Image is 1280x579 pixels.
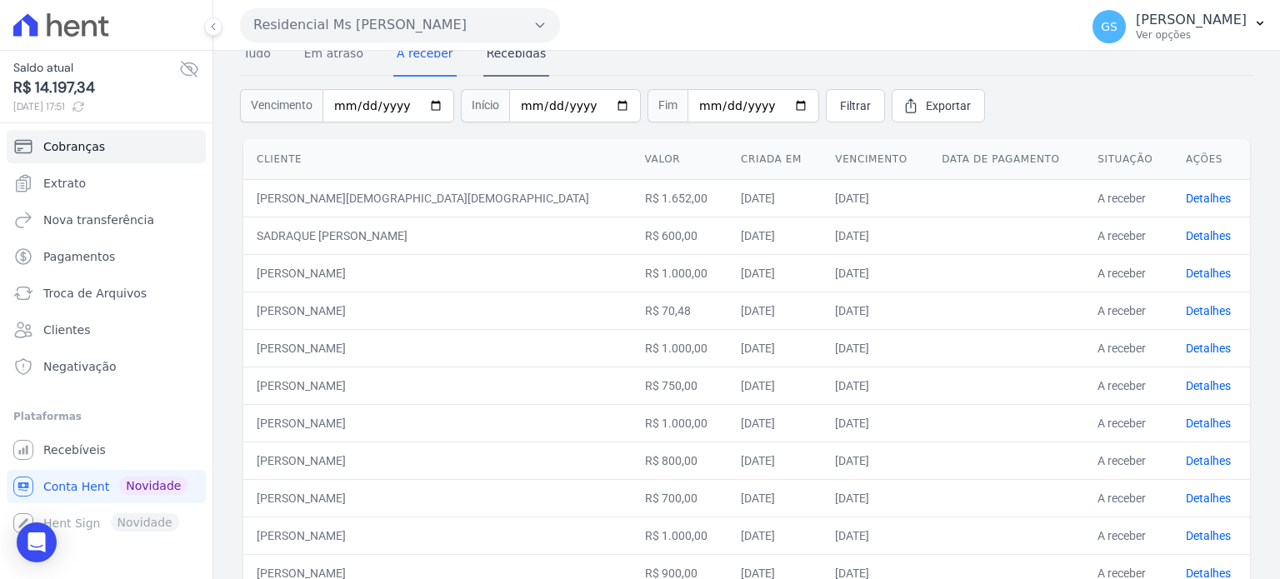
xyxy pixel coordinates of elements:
td: [PERSON_NAME] [243,329,632,367]
span: Troca de Arquivos [43,285,147,302]
a: Detalhes [1186,304,1231,317]
span: Exportar [926,97,971,114]
span: R$ 14.197,34 [13,77,179,99]
td: [DATE] [822,442,928,479]
td: [PERSON_NAME][DEMOGRAPHIC_DATA][DEMOGRAPHIC_DATA] [243,179,632,217]
span: Negativação [43,358,117,375]
span: Recebíveis [43,442,106,458]
span: Fim [647,89,687,122]
td: A receber [1084,517,1172,554]
th: Cliente [243,139,632,180]
td: [PERSON_NAME] [243,442,632,479]
td: A receber [1084,404,1172,442]
a: Troca de Arquivos [7,277,206,310]
td: A receber [1084,179,1172,217]
td: R$ 1.000,00 [632,254,728,292]
a: Nova transferência [7,203,206,237]
td: R$ 1.652,00 [632,179,728,217]
td: [PERSON_NAME] [243,404,632,442]
td: [DATE] [727,329,822,367]
a: Detalhes [1186,454,1231,467]
th: Situação [1084,139,1172,180]
td: [DATE] [822,329,928,367]
span: GS [1101,21,1117,32]
td: R$ 800,00 [632,442,728,479]
a: Detalhes [1186,417,1231,430]
td: [DATE] [727,517,822,554]
a: Exportar [892,89,985,122]
span: Vencimento [240,89,322,122]
td: A receber [1084,442,1172,479]
td: [DATE] [727,254,822,292]
td: [DATE] [822,367,928,404]
span: Extrato [43,175,86,192]
p: Ver opções [1136,28,1247,42]
a: Detalhes [1186,267,1231,280]
th: Vencimento [822,139,928,180]
th: Valor [632,139,728,180]
td: [DATE] [822,217,928,254]
td: [DATE] [822,179,928,217]
a: Extrato [7,167,206,200]
td: [PERSON_NAME] [243,517,632,554]
td: [PERSON_NAME] [243,479,632,517]
a: Filtrar [826,89,885,122]
td: [DATE] [727,404,822,442]
span: Início [461,89,509,122]
td: [DATE] [727,292,822,329]
a: Detalhes [1186,192,1231,205]
td: R$ 700,00 [632,479,728,517]
span: Saldo atual [13,59,179,77]
td: A receber [1084,217,1172,254]
a: Pagamentos [7,240,206,273]
td: [DATE] [727,179,822,217]
span: Conta Hent [43,478,109,495]
td: [DATE] [727,217,822,254]
a: Clientes [7,313,206,347]
a: A receber [393,33,457,77]
td: A receber [1084,479,1172,517]
td: [DATE] [822,517,928,554]
td: [PERSON_NAME] [243,367,632,404]
button: Residencial Ms [PERSON_NAME] [240,8,560,42]
td: A receber [1084,329,1172,367]
td: R$ 70,48 [632,292,728,329]
a: Negativação [7,350,206,383]
td: [PERSON_NAME] [243,254,632,292]
span: Nova transferência [43,212,154,228]
span: Clientes [43,322,90,338]
td: [DATE] [727,442,822,479]
td: [PERSON_NAME] [243,292,632,329]
td: R$ 750,00 [632,367,728,404]
th: Criada em [727,139,822,180]
div: Plataformas [13,407,199,427]
span: Pagamentos [43,248,115,265]
a: Detalhes [1186,379,1231,392]
td: R$ 600,00 [632,217,728,254]
td: SADRAQUE [PERSON_NAME] [243,217,632,254]
p: [PERSON_NAME] [1136,12,1247,28]
a: Em atraso [301,33,367,77]
div: Open Intercom Messenger [17,522,57,562]
nav: Sidebar [13,130,199,540]
a: Detalhes [1186,342,1231,355]
td: A receber [1084,367,1172,404]
td: [DATE] [727,479,822,517]
span: Cobranças [43,138,105,155]
td: R$ 1.000,00 [632,517,728,554]
th: Data de pagamento [928,139,1084,180]
th: Ações [1172,139,1250,180]
td: R$ 1.000,00 [632,404,728,442]
td: [DATE] [822,479,928,517]
td: R$ 1.000,00 [632,329,728,367]
a: Detalhes [1186,229,1231,242]
td: A receber [1084,292,1172,329]
a: Recebidas [483,33,550,77]
td: [DATE] [822,292,928,329]
span: [DATE] 17:51 [13,99,179,114]
span: Novidade [119,477,187,495]
button: GS [PERSON_NAME] Ver opções [1079,3,1280,50]
td: A receber [1084,254,1172,292]
a: Conta Hent Novidade [7,470,206,503]
a: Recebíveis [7,433,206,467]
